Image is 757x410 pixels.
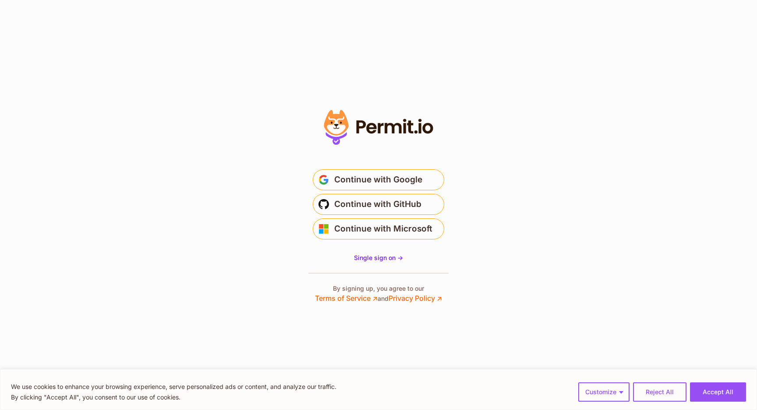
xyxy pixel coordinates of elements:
a: Terms of Service ↗ [315,294,378,303]
p: By signing up, you agree to our and [315,284,442,303]
span: Continue with Microsoft [334,222,432,236]
button: Continue with Microsoft [313,218,444,239]
button: Accept All [690,382,746,402]
p: We use cookies to enhance your browsing experience, serve personalized ads or content, and analyz... [11,381,336,392]
a: Privacy Policy ↗ [389,294,442,303]
button: Customize [578,382,630,402]
button: Continue with GitHub [313,194,444,215]
p: By clicking "Accept All", you consent to our use of cookies. [11,392,336,403]
span: Single sign on -> [354,254,403,261]
span: Continue with Google [334,173,422,187]
button: Reject All [633,382,686,402]
span: Continue with GitHub [334,197,421,211]
button: Continue with Google [313,169,444,190]
a: Single sign on -> [354,253,403,262]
